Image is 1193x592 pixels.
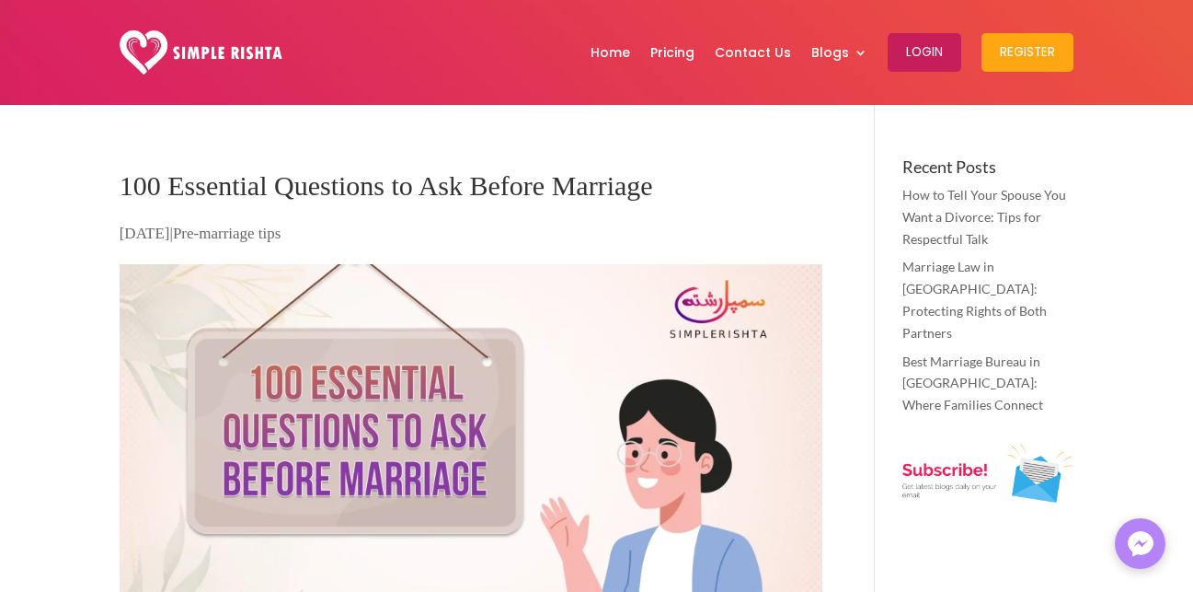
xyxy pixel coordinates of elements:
a: Best Marriage Bureau in [GEOGRAPHIC_DATA]: Where Families Connect [902,354,1043,413]
h1: 100 Essential Questions to Ask Before Marriage [120,158,822,223]
a: Pricing [650,5,694,100]
a: Home [591,5,630,100]
a: How to Tell Your Spouse You Want a Divorce: Tips for Respectful Talk [902,187,1066,247]
a: Contact Us [715,5,791,100]
a: Marriage Law in [GEOGRAPHIC_DATA]: Protecting Rights of Both Partners [902,259,1047,340]
button: Register [981,33,1073,72]
span: [DATE] [120,225,170,242]
img: Messenger [1122,526,1159,563]
h4: Recent Posts [902,158,1074,184]
p: | [120,223,822,259]
button: Login [888,33,961,72]
a: Register [981,5,1073,100]
a: Blogs [811,5,867,100]
a: Pre-marriage tips [173,225,281,242]
a: Login [888,5,961,100]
